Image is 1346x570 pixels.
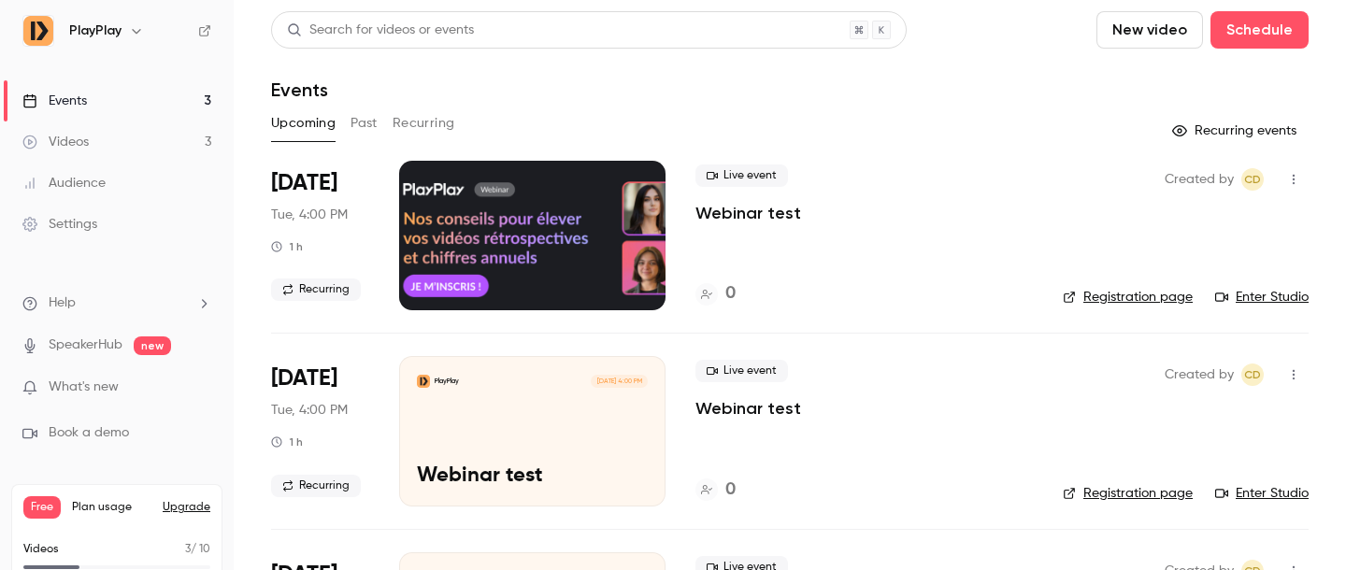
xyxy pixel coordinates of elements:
[271,356,369,506] div: Oct 14 Tue, 4:00 PM (Europe/Brussels)
[591,375,647,388] span: [DATE] 4:00 PM
[695,397,801,420] a: Webinar test
[23,496,61,519] span: Free
[22,92,87,110] div: Events
[1063,484,1193,503] a: Registration page
[189,379,211,396] iframe: Noticeable Trigger
[22,174,106,192] div: Audience
[695,202,801,224] a: Webinar test
[695,477,736,503] a: 0
[1215,288,1309,306] a: Enter Studio
[417,375,430,388] img: Webinar test
[49,423,129,443] span: Book a demo
[49,378,119,397] span: What's new
[1096,11,1203,49] button: New video
[23,541,59,558] p: Videos
[271,475,361,497] span: Recurring
[725,477,736,503] h4: 0
[271,161,369,310] div: Oct 7 Tue, 4:00 PM (Europe/Brussels)
[351,108,378,138] button: Past
[1244,363,1261,386] span: CD
[49,293,76,313] span: Help
[1244,168,1261,191] span: CD
[695,164,788,187] span: Live event
[163,500,210,515] button: Upgrade
[435,377,459,386] p: PlayPlay
[72,500,151,515] span: Plan usage
[725,281,736,306] h4: 0
[69,21,122,40] h6: PlayPlay
[23,16,53,46] img: PlayPlay
[271,278,361,301] span: Recurring
[1165,168,1234,191] span: Created by
[695,360,788,382] span: Live event
[399,356,666,506] a: Webinar testPlayPlay[DATE] 4:00 PMWebinar test
[271,239,303,254] div: 1 h
[1241,363,1264,386] span: Cintia Da Veiga
[271,435,303,449] div: 1 h
[1063,288,1193,306] a: Registration page
[185,544,191,555] span: 3
[134,336,171,355] span: new
[1241,168,1264,191] span: Cintia Da Veiga
[271,108,336,138] button: Upcoming
[271,168,337,198] span: [DATE]
[393,108,455,138] button: Recurring
[1165,363,1234,386] span: Created by
[1210,11,1309,49] button: Schedule
[1164,116,1309,146] button: Recurring events
[271,206,348,224] span: Tue, 4:00 PM
[287,21,474,40] div: Search for videos or events
[271,401,348,420] span: Tue, 4:00 PM
[49,335,122,355] a: SpeakerHub
[417,464,648,489] p: Webinar test
[22,293,211,313] li: help-dropdown-opener
[22,133,89,151] div: Videos
[22,215,97,234] div: Settings
[1215,484,1309,503] a: Enter Studio
[271,78,328,101] h1: Events
[271,363,337,393] span: [DATE]
[695,281,736,306] a: 0
[185,541,210,558] p: / 10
